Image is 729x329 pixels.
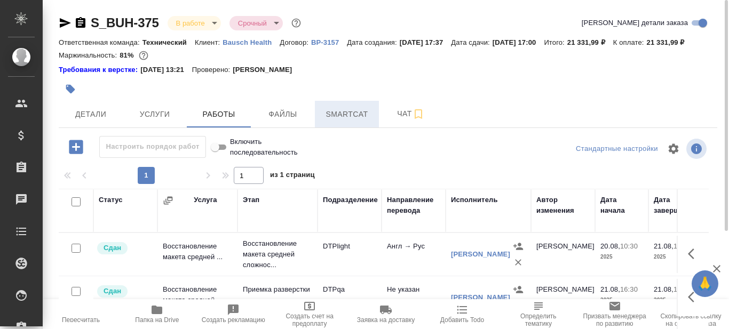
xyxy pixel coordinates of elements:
[347,38,399,46] p: Дата создания:
[620,285,638,293] p: 16:30
[194,195,217,205] div: Услуга
[59,65,140,75] a: Требования к верстке:
[647,38,693,46] p: 21 331,99 ₽
[451,250,510,258] a: [PERSON_NAME]
[600,242,620,250] p: 20.08,
[59,17,72,29] button: Скопировать ссылку для ЯМессенджера
[673,242,691,250] p: 16:30
[653,299,729,329] button: Скопировать ссылку на оценку заказа
[202,316,265,324] span: Создать рекламацию
[59,51,120,59] p: Маржинальность:
[576,299,653,329] button: Призвать менеджера по развитию
[173,19,208,28] button: В работе
[96,241,152,255] div: Менеджер проверил работу исполнителя, передает ее на следующий этап
[74,17,87,29] button: Скопировать ссылку
[544,38,567,46] p: Итого:
[43,299,119,329] button: Пересчитать
[96,284,152,299] div: Менеджер проверил работу исполнителя, передает ее на следующий этап
[235,19,270,28] button: Срочный
[348,299,424,329] button: Заявка на доставку
[99,195,123,205] div: Статус
[510,282,526,298] button: Назначить
[382,279,446,316] td: Не указан
[686,139,709,159] span: Посмотреть информацию
[223,37,280,46] a: Bausch Health
[168,16,221,30] div: В работе
[257,108,308,121] span: Файлы
[311,38,347,46] p: ВР-3157
[451,293,510,301] a: [PERSON_NAME]
[91,15,159,30] a: S_BUH-375
[278,312,342,327] span: Создать счет на предоплату
[682,241,707,267] button: Здесь прячутся важные кнопки
[531,279,595,316] td: [PERSON_NAME]
[193,108,244,121] span: Работы
[673,285,691,293] p: 17:30
[654,295,696,306] p: 2025
[229,16,283,30] div: В работе
[510,238,526,254] button: Назначить
[280,38,311,46] p: Договор:
[62,316,100,324] span: Пересчитать
[567,38,613,46] p: 21 331,99 ₽
[696,272,714,295] span: 🙏
[412,108,425,121] svg: Подписаться
[692,270,718,297] button: 🙏
[506,312,570,327] span: Определить тематику
[59,77,82,101] button: Добавить тэг
[140,65,192,75] p: [DATE] 13:21
[387,195,440,216] div: Направление перевода
[311,37,347,46] a: ВР-3157
[195,299,272,329] button: Создать рекламацию
[654,195,696,216] div: Дата завершения
[65,108,116,121] span: Детали
[243,238,312,270] p: Восстановление макета средней сложнос...
[223,38,280,46] p: Bausch Health
[573,141,661,157] div: split button
[500,299,576,329] button: Определить тематику
[424,299,500,329] button: Добавить Todo
[135,316,179,324] span: Папка на Drive
[493,38,544,46] p: [DATE] 17:00
[440,316,484,324] span: Добавить Todo
[243,284,312,295] p: Приемка разверстки
[59,65,140,75] div: Нажми, чтобы открыть папку с инструкцией
[157,279,237,316] td: Восстановление макета средней ...
[104,243,121,253] p: Сдан
[531,236,595,273] td: [PERSON_NAME]
[318,279,382,316] td: DTPqa
[270,168,315,184] span: из 1 страниц
[600,252,643,262] p: 2025
[510,254,526,270] button: Удалить
[536,195,590,216] div: Автор изменения
[272,299,348,329] button: Создать счет на предоплату
[600,295,643,306] p: 2025
[451,38,492,46] p: Дата сдачи:
[120,51,136,59] p: 81%
[157,236,237,273] td: Восстановление макета средней ...
[289,16,303,30] button: Доп статусы указывают на важность/срочность заказа
[119,299,195,329] button: Папка на Drive
[451,195,498,205] div: Исполнитель
[59,38,142,46] p: Ответственная команда:
[661,136,686,162] span: Настроить таблицу
[654,252,696,262] p: 2025
[104,286,121,296] p: Сдан
[510,298,526,314] button: Удалить
[613,38,647,46] p: К оплате:
[318,236,382,273] td: DTPlight
[323,195,378,205] div: Подразделение
[382,236,446,273] td: Англ → Рус
[129,108,180,121] span: Услуги
[620,242,638,250] p: 10:30
[600,195,643,216] div: Дата начала
[61,136,91,158] button: Добавить работу
[582,18,688,28] span: [PERSON_NAME] детали заказа
[682,284,707,310] button: Здесь прячутся важные кнопки
[385,107,437,121] span: Чат
[600,285,620,293] p: 21.08,
[583,312,646,327] span: Призвать менеджера по развитию
[654,242,673,250] p: 21.08,
[654,285,673,293] p: 21.08,
[192,65,233,75] p: Проверено:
